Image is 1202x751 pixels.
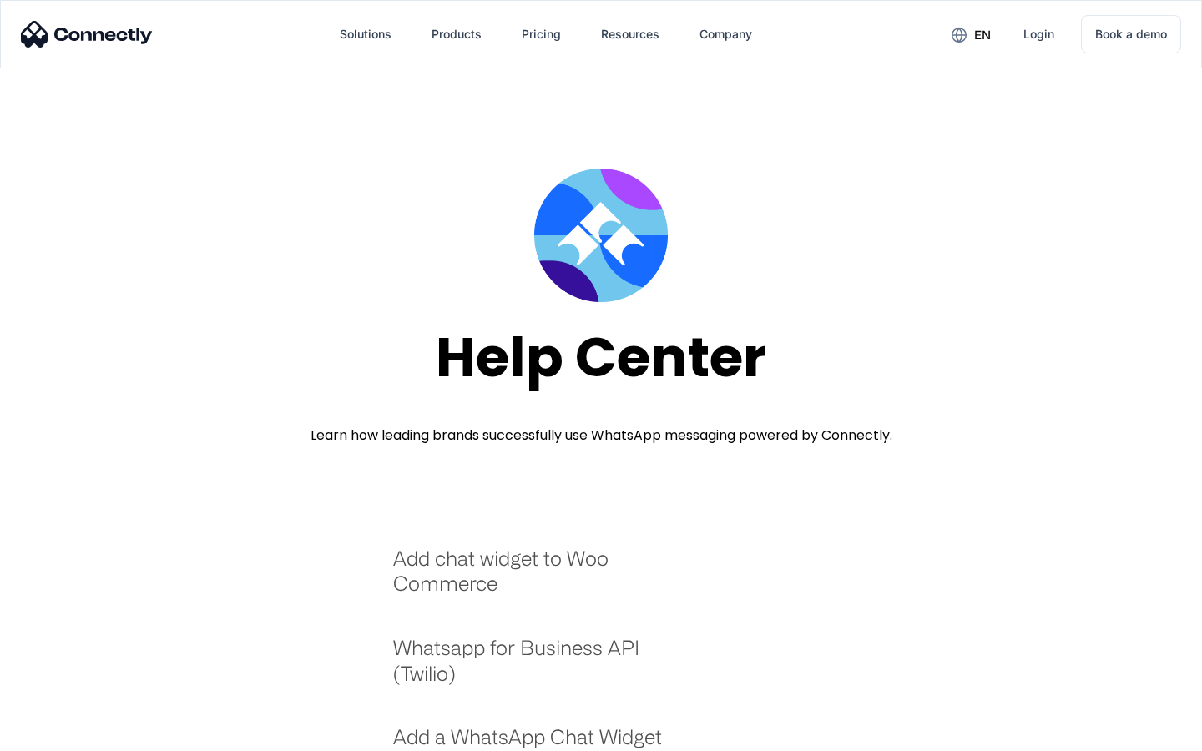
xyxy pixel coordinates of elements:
[522,23,561,46] div: Pricing
[1023,23,1054,46] div: Login
[1081,15,1181,53] a: Book a demo
[340,23,391,46] div: Solutions
[33,722,100,745] ul: Language list
[432,23,482,46] div: Products
[393,635,684,703] a: Whatsapp for Business API (Twilio)
[601,23,659,46] div: Resources
[508,14,574,54] a: Pricing
[1010,14,1068,54] a: Login
[974,23,991,47] div: en
[17,722,100,745] aside: Language selected: English
[311,426,892,446] div: Learn how leading brands successfully use WhatsApp messaging powered by Connectly.
[393,546,684,613] a: Add chat widget to Woo Commerce
[436,327,766,388] div: Help Center
[699,23,752,46] div: Company
[21,21,153,48] img: Connectly Logo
